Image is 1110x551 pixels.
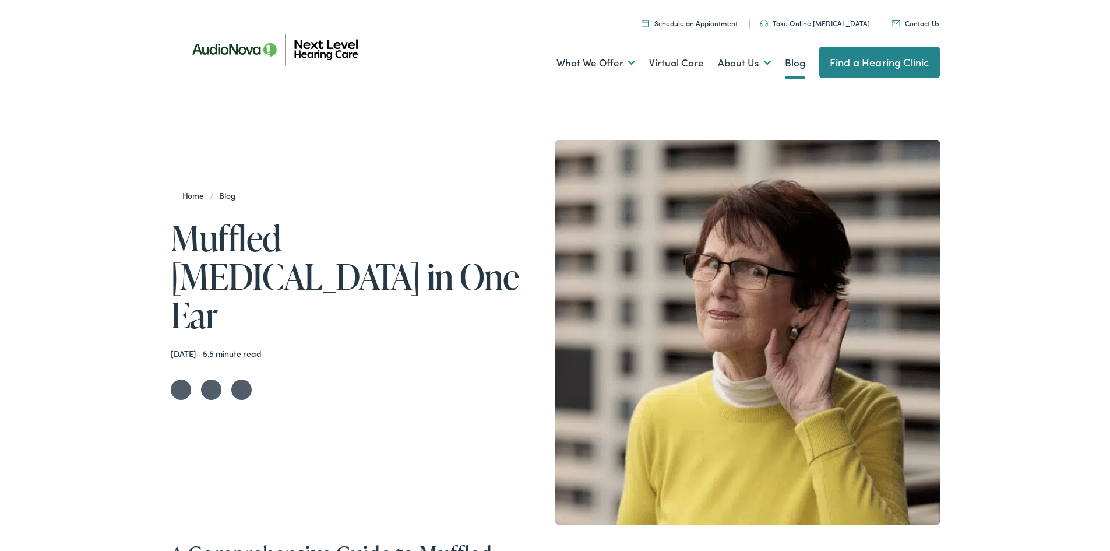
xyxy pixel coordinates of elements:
a: Share on Twitter [171,380,191,400]
a: Find a Hearing Clinic [819,47,940,78]
a: About Us [718,41,771,85]
img: An icon symbolizing headphones, colored in teal, suggests audio-related services or features. [760,20,768,27]
a: Blog [213,189,241,201]
span: / [182,189,242,201]
a: Take Online [MEDICAL_DATA] [760,18,870,28]
a: Virtual Care [649,41,704,85]
a: Share on Facebook [201,380,221,400]
a: Blog [785,41,805,85]
h1: Muffled [MEDICAL_DATA] in One Ear [171,219,524,334]
img: An icon representing mail communication is presented in a unique teal color. [892,20,900,26]
a: Schedule an Appiontment [642,18,738,28]
a: Home [182,189,210,201]
img: woman having trouble hearing [555,140,940,525]
div: – 5.5 minute read [171,349,524,359]
a: Contact Us [892,18,939,28]
a: What We Offer [556,41,635,85]
a: Share on LinkedIn [231,380,252,400]
time: [DATE] [171,348,196,359]
img: Calendar icon representing the ability to schedule a hearing test or hearing aid appointment at N... [642,19,649,27]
